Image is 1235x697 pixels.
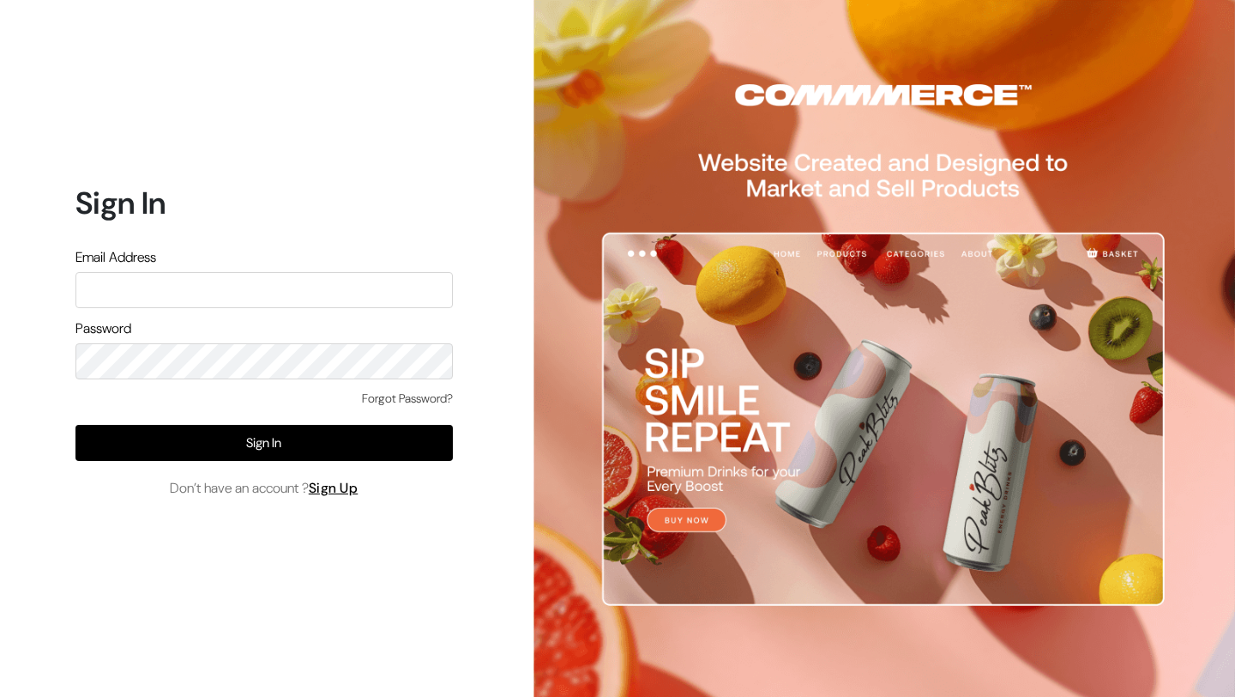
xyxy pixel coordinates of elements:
span: Don’t have an account ? [170,478,358,499]
label: Email Address [75,247,156,268]
a: Sign Up [309,479,358,497]
a: Forgot Password? [362,390,453,408]
label: Password [75,318,131,339]
h1: Sign In [75,185,453,221]
button: Sign In [75,425,453,461]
